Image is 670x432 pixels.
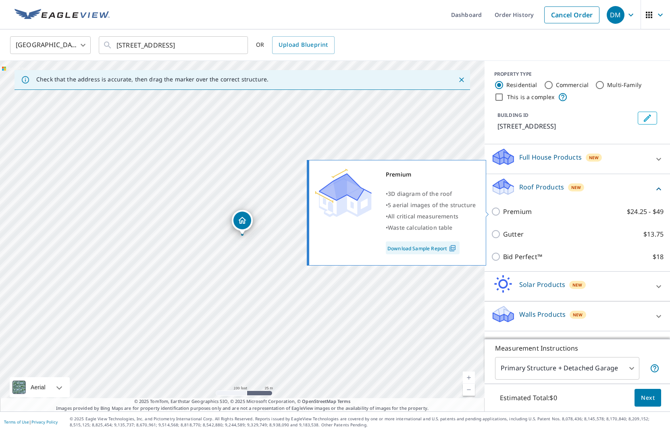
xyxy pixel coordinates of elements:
span: 3D diagram of the roof [388,190,452,197]
a: Download Sample Report [386,241,460,254]
p: Roof Products [519,182,564,192]
span: Waste calculation table [388,224,452,231]
button: Edit building 1 [638,112,657,125]
span: © 2025 TomTom, Earthstar Geographics SIO, © 2025 Microsoft Corporation, © [134,398,351,405]
a: Current Level 18, Zoom Out [463,384,475,396]
div: Solar ProductsNew [491,275,664,298]
p: $24.25 - $49 [627,207,664,216]
div: PROPERTY TYPE [494,71,660,78]
div: Walls ProductsNew [491,305,664,328]
img: EV Logo [15,9,110,21]
p: Estimated Total: $0 [493,389,564,407]
p: Premium [503,207,532,216]
p: Gutter [503,229,524,239]
div: Primary Structure + Detached Garage [495,357,639,380]
img: Premium [315,169,372,217]
div: Aerial [28,377,48,397]
span: Next [641,393,655,403]
span: 5 aerial images of the structure [388,201,476,209]
span: All critical measurements [388,212,458,220]
p: © 2025 Eagle View Technologies, Inc. and Pictometry International Corp. All Rights Reserved. Repo... [70,416,666,428]
button: Next [635,389,661,407]
p: Solar Products [519,280,565,289]
div: • [386,188,476,199]
span: New [572,282,582,288]
label: Commercial [556,81,589,89]
p: $18 [653,252,664,262]
div: DM [607,6,624,24]
p: Bid Perfect™ [503,252,542,262]
label: This is a complex [507,93,555,101]
div: [GEOGRAPHIC_DATA] [10,34,91,56]
a: Current Level 18, Zoom In [463,372,475,384]
img: Pdf Icon [447,245,458,252]
a: Cancel Order [544,6,599,23]
p: Full House Products [519,152,582,162]
a: Privacy Policy [31,419,58,425]
div: • [386,211,476,222]
label: Multi-Family [607,81,641,89]
input: Search by address or latitude-longitude [117,34,231,56]
div: OR [256,36,335,54]
span: Your report will include the primary structure and a detached garage if one exists. [650,363,660,373]
div: Full House ProductsNew [491,147,664,170]
p: Check that the address is accurate, then drag the marker over the correct structure. [36,76,268,83]
div: Premium [386,169,476,180]
div: Roof ProductsNew [491,177,664,200]
span: New [589,154,599,161]
p: [STREET_ADDRESS] [497,121,635,131]
div: • [386,199,476,211]
p: Measurement Instructions [495,343,660,353]
p: $13.75 [643,229,664,239]
a: Upload Blueprint [272,36,334,54]
span: New [573,312,583,318]
button: Close [456,75,467,85]
div: • [386,222,476,233]
p: | [4,420,58,424]
span: Upload Blueprint [279,40,328,50]
div: Dropped pin, building 1, Residential property, 9416 226th Pl NE Redmond, WA 98053 [232,210,253,235]
div: Aerial [10,377,70,397]
a: Terms of Use [4,419,29,425]
a: Terms [337,398,351,404]
span: New [571,184,581,191]
a: OpenStreetMap [302,398,336,404]
label: Residential [506,81,537,89]
p: Walls Products [519,309,566,319]
p: BUILDING ID [497,112,529,118]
